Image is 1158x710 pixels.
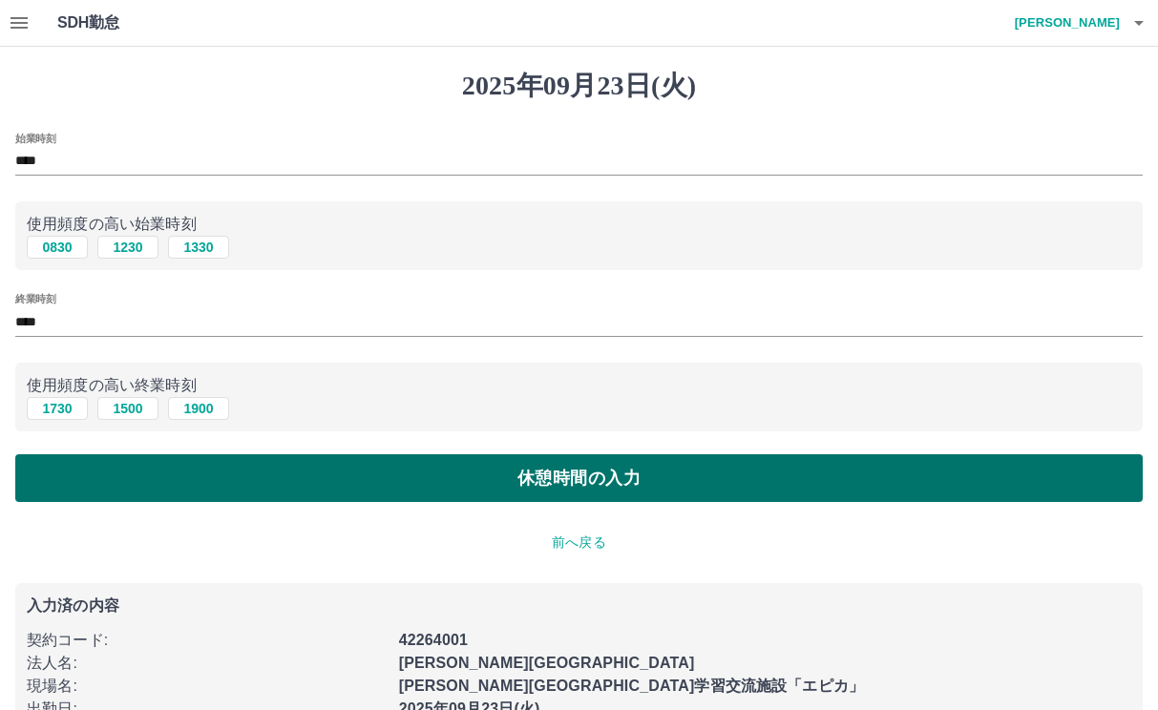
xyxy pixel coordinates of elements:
b: [PERSON_NAME][GEOGRAPHIC_DATA]学習交流施設「エピカ」 [399,678,864,694]
p: 法人名 : [27,652,388,675]
label: 始業時刻 [15,131,55,145]
p: 現場名 : [27,675,388,698]
b: [PERSON_NAME][GEOGRAPHIC_DATA] [399,655,695,671]
button: 0830 [27,236,88,259]
h1: 2025年09月23日(火) [15,70,1143,102]
label: 終業時刻 [15,292,55,306]
button: 1900 [168,397,229,420]
button: 1230 [97,236,158,259]
button: 1330 [168,236,229,259]
p: 前へ戻る [15,532,1143,553]
p: 契約コード : [27,629,388,652]
p: 入力済の内容 [27,598,1131,614]
p: 使用頻度の高い終業時刻 [27,374,1131,397]
b: 42264001 [399,632,468,648]
button: 休憩時間の入力 [15,454,1143,502]
button: 1500 [97,397,158,420]
button: 1730 [27,397,88,420]
p: 使用頻度の高い始業時刻 [27,213,1131,236]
